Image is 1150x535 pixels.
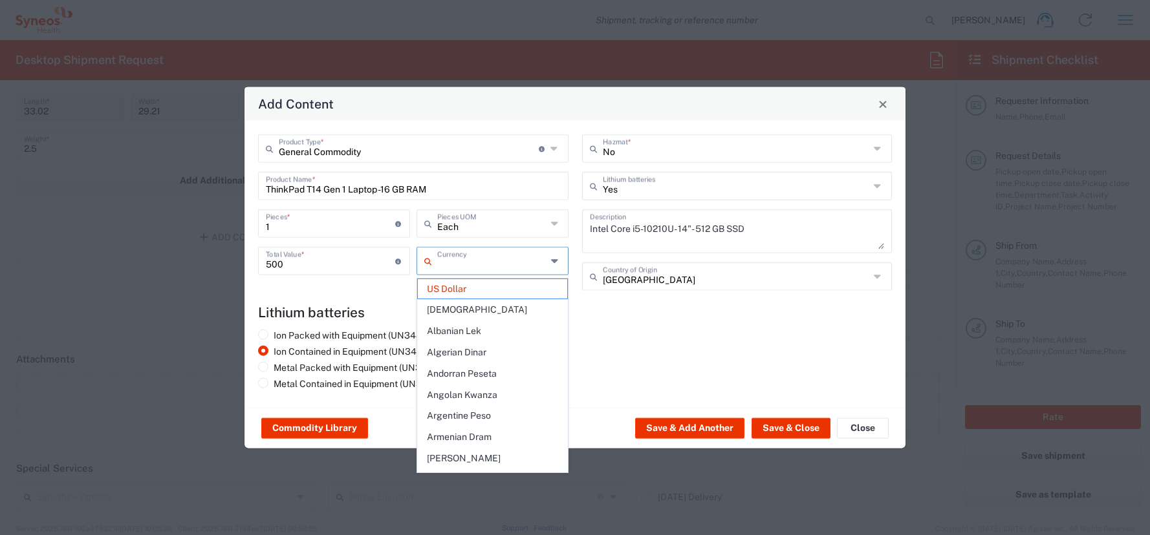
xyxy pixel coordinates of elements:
[258,330,458,341] label: Ion Packed with Equipment (UN3481, PI966)
[261,418,368,439] button: Commodity Library
[418,385,567,405] span: Angolan Kwanza
[258,378,469,390] label: Metal Contained in Equipment (UN3091, PI970)
[418,300,567,320] span: [DEMOGRAPHIC_DATA]
[258,304,892,320] h4: Lithium batteries
[418,279,567,299] span: US Dollar
[635,418,744,439] button: Save & Add Another
[418,364,567,384] span: Andorran Peseta
[837,418,889,439] button: Close
[258,362,469,373] label: Metal Packed with Equipment (UN3091, PI969)
[418,342,567,362] span: Algerian Dinar
[874,95,892,113] button: Close
[258,94,334,113] h4: Add Content
[418,321,567,341] span: Albanian Lek
[418,406,567,426] span: Argentine Peso
[418,470,567,490] span: Australian Dollar
[418,427,567,447] span: Armenian Dram
[258,346,459,357] label: Ion Contained in Equipment (UN3481, PI967)
[418,448,567,468] span: [PERSON_NAME]
[752,418,830,439] button: Save & Close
